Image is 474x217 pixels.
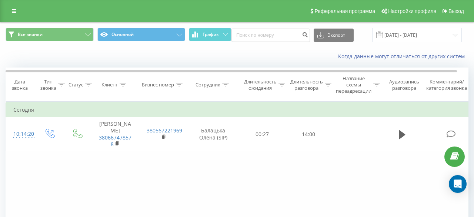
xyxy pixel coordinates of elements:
div: Open Intercom Messenger [449,175,467,193]
a: Когда данные могут отличаться от других систем [338,53,468,60]
div: Тип звонка [40,79,56,91]
button: Все звонки [6,28,94,41]
span: Все звонки [18,32,43,37]
input: Поиск по номеру [231,29,310,42]
div: Клиент [101,82,118,88]
button: График [189,28,231,41]
div: Аудиозапись разговора [386,79,422,91]
td: [PERSON_NAME] [91,117,139,151]
div: Комментарий/категория звонка [425,79,468,91]
div: Длительность разговора [290,79,323,91]
div: Длительность ожидания [244,79,277,91]
div: Дата звонка [6,79,33,91]
span: Настройки профиля [388,8,436,14]
td: Балацька Олена (SIP) [187,117,239,151]
span: График [203,32,219,37]
td: 00:27 [239,117,286,151]
button: Экспорт [314,29,354,42]
span: Реферальная программа [314,8,375,14]
div: Название схемы переадресации [336,75,371,94]
button: Основной [97,28,186,41]
td: 14:00 [286,117,332,151]
div: Сотрудник [196,82,220,88]
a: 380567221969 [147,127,182,134]
div: Статус [69,82,83,88]
span: Выход [448,8,464,14]
a: 380667478578 [99,134,131,148]
div: Бизнес номер [142,82,174,88]
div: 10:14:20 [13,127,28,141]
